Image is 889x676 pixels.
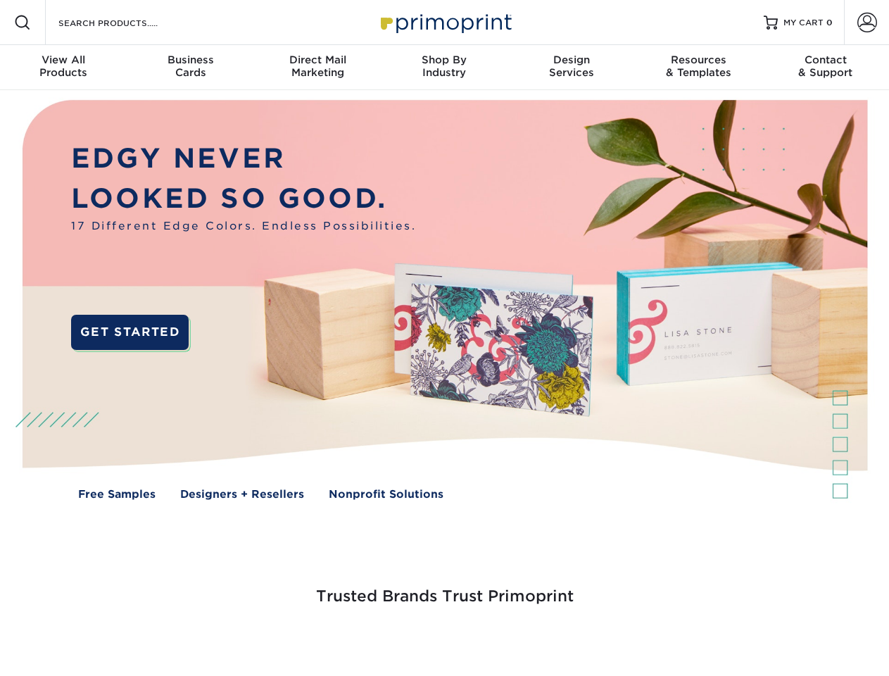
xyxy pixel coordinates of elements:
span: 17 Different Edge Colors. Endless Possibilities. [71,218,416,234]
img: Smoothie King [102,642,103,643]
div: Cards [127,54,253,79]
span: Resources [635,54,762,66]
p: EDGY NEVER [71,139,416,179]
div: Industry [381,54,507,79]
p: LOOKED SO GOOD. [71,179,416,219]
div: Marketing [254,54,381,79]
span: Business [127,54,253,66]
a: GET STARTED [71,315,189,350]
input: SEARCH PRODUCTS..... [57,14,194,31]
a: BusinessCards [127,45,253,90]
a: Free Samples [78,487,156,503]
div: Services [508,54,635,79]
a: Designers + Resellers [180,487,304,503]
a: Direct MailMarketing [254,45,381,90]
img: Freeform [211,642,212,643]
a: Nonprofit Solutions [329,487,443,503]
a: Shop ByIndustry [381,45,507,90]
a: DesignServices [508,45,635,90]
a: Contact& Support [762,45,889,90]
img: Primoprint [374,7,515,37]
img: Goodwill [760,642,761,643]
img: Google [359,642,360,643]
span: Contact [762,54,889,66]
span: 0 [826,18,833,27]
div: & Support [762,54,889,79]
h3: Trusted Brands Trust Primoprint [33,553,857,622]
a: Resources& Templates [635,45,762,90]
span: Design [508,54,635,66]
span: Shop By [381,54,507,66]
div: & Templates [635,54,762,79]
img: Amazon [626,642,627,643]
span: Direct Mail [254,54,381,66]
span: MY CART [783,17,824,29]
